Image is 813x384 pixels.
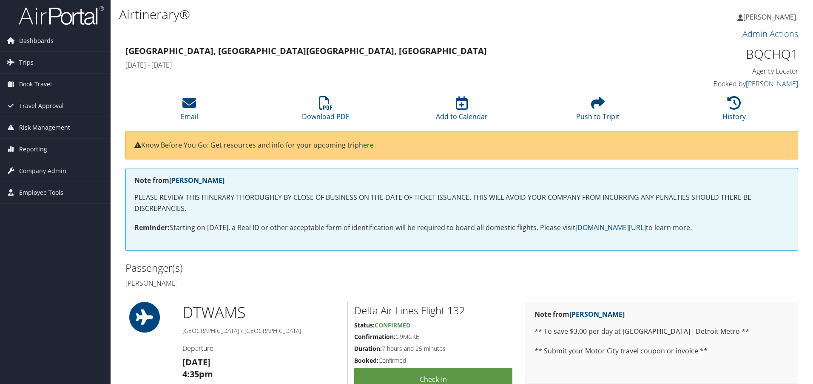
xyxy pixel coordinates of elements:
[354,333,512,341] h5: G9MGKE
[722,101,746,121] a: History
[134,223,170,232] strong: Reminder:
[375,321,410,329] span: Confirmed
[359,140,374,150] a: here
[182,344,341,353] h4: Departure
[182,368,213,380] strong: 4:35pm
[354,303,512,318] h2: Delta Air Lines Flight 132
[354,344,512,353] h5: 7 hours and 25 minutes
[125,45,487,57] strong: [GEOGRAPHIC_DATA], [GEOGRAPHIC_DATA] [GEOGRAPHIC_DATA], [GEOGRAPHIC_DATA]
[19,160,66,182] span: Company Admin
[181,101,198,121] a: Email
[743,12,796,22] span: [PERSON_NAME]
[640,45,798,63] h1: BQCHQ1
[19,95,64,117] span: Travel Approval
[125,60,627,70] h4: [DATE] - [DATE]
[576,101,620,121] a: Push to Tripit
[134,192,789,214] p: PLEASE REVIEW THIS ITINERARY THOROUGHLY BY CLOSE OF BUSINESS ON THE DATE OF TICKET ISSUANCE. THIS...
[354,344,382,353] strong: Duration:
[119,6,576,23] h1: Airtinerary®
[302,101,349,121] a: Download PDF
[534,326,789,337] p: ** To save $3.00 per day at [GEOGRAPHIC_DATA] - Detroit Metro **
[354,356,378,364] strong: Booked:
[125,279,455,288] h4: [PERSON_NAME]
[19,74,52,95] span: Book Travel
[182,327,341,335] h5: [GEOGRAPHIC_DATA] / [GEOGRAPHIC_DATA]
[640,79,798,88] h4: Booked by
[182,356,210,368] strong: [DATE]
[569,310,625,319] a: [PERSON_NAME]
[534,310,625,319] strong: Note from
[534,346,789,357] p: ** Submit your Motor City travel coupon or invoice **
[354,321,375,329] strong: Status:
[575,223,646,232] a: [DOMAIN_NAME][URL]
[182,302,341,323] h1: DTW AMS
[354,356,512,365] h5: Confirmed
[134,140,789,151] p: Know Before You Go: Get resources and info for your upcoming trip
[746,79,798,88] a: [PERSON_NAME]
[19,52,34,73] span: Trips
[19,182,63,203] span: Employee Tools
[19,30,54,51] span: Dashboards
[354,333,395,341] strong: Confirmation:
[436,101,488,121] a: Add to Calendar
[169,176,225,185] a: [PERSON_NAME]
[134,222,789,233] p: Starting on [DATE], a Real ID or other acceptable form of identification will be required to boar...
[19,6,104,26] img: airportal-logo.png
[640,66,798,76] h4: Agency Locator
[742,28,798,40] a: Admin Actions
[737,4,804,30] a: [PERSON_NAME]
[134,176,225,185] strong: Note from
[19,139,47,160] span: Reporting
[19,117,70,138] span: Risk Management
[125,261,455,275] h2: Passenger(s)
